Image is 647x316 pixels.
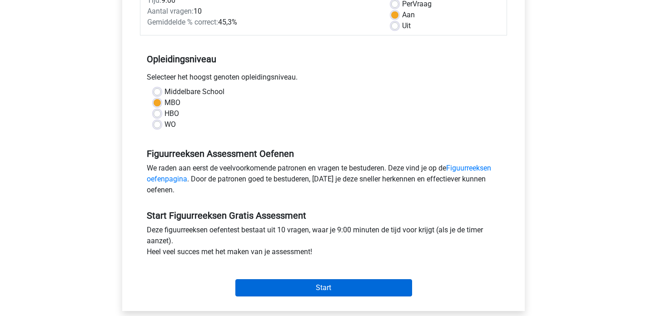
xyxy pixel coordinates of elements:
[235,279,412,296] input: Start
[140,163,507,199] div: We raden aan eerst de veelvoorkomende patronen en vragen te bestuderen. Deze vind je op de . Door...
[164,119,176,130] label: WO
[402,10,415,20] label: Aan
[164,108,179,119] label: HBO
[164,86,224,97] label: Middelbare School
[402,20,411,31] label: Uit
[147,7,194,15] span: Aantal vragen:
[164,97,180,108] label: MBO
[140,225,507,261] div: Deze figuurreeksen oefentest bestaat uit 10 vragen, waar je 9:00 minuten de tijd voor krijgt (als...
[147,210,500,221] h5: Start Figuurreeksen Gratis Assessment
[140,6,384,17] div: 10
[147,50,500,68] h5: Opleidingsniveau
[147,148,500,159] h5: Figuurreeksen Assessment Oefenen
[140,17,384,28] div: 45,3%
[140,72,507,86] div: Selecteer het hoogst genoten opleidingsniveau.
[147,18,218,26] span: Gemiddelde % correct:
